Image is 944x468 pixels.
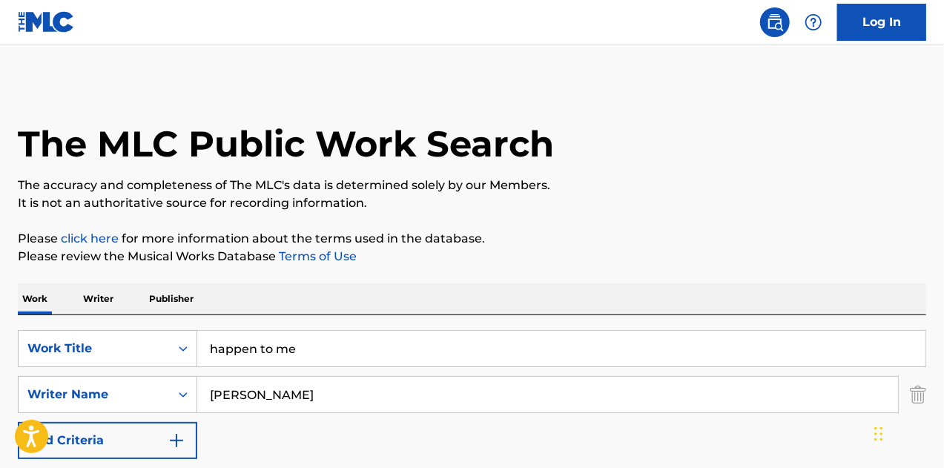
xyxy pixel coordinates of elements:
[18,422,197,459] button: Add Criteria
[870,397,944,468] iframe: Chat Widget
[18,230,926,248] p: Please for more information about the terms used in the database.
[18,248,926,266] p: Please review the Musical Works Database
[61,231,119,245] a: click here
[805,13,822,31] img: help
[18,177,926,194] p: The accuracy and completeness of The MLC's data is determined solely by our Members.
[874,412,883,456] div: Drag
[145,283,198,314] p: Publisher
[276,249,357,263] a: Terms of Use
[79,283,118,314] p: Writer
[27,340,161,357] div: Work Title
[799,7,828,37] div: Help
[27,386,161,403] div: Writer Name
[766,13,784,31] img: search
[18,11,75,33] img: MLC Logo
[18,122,554,166] h1: The MLC Public Work Search
[910,376,926,413] img: Delete Criterion
[760,7,790,37] a: Public Search
[18,194,926,212] p: It is not an authoritative source for recording information.
[168,432,185,449] img: 9d2ae6d4665cec9f34b9.svg
[837,4,926,41] a: Log In
[18,283,52,314] p: Work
